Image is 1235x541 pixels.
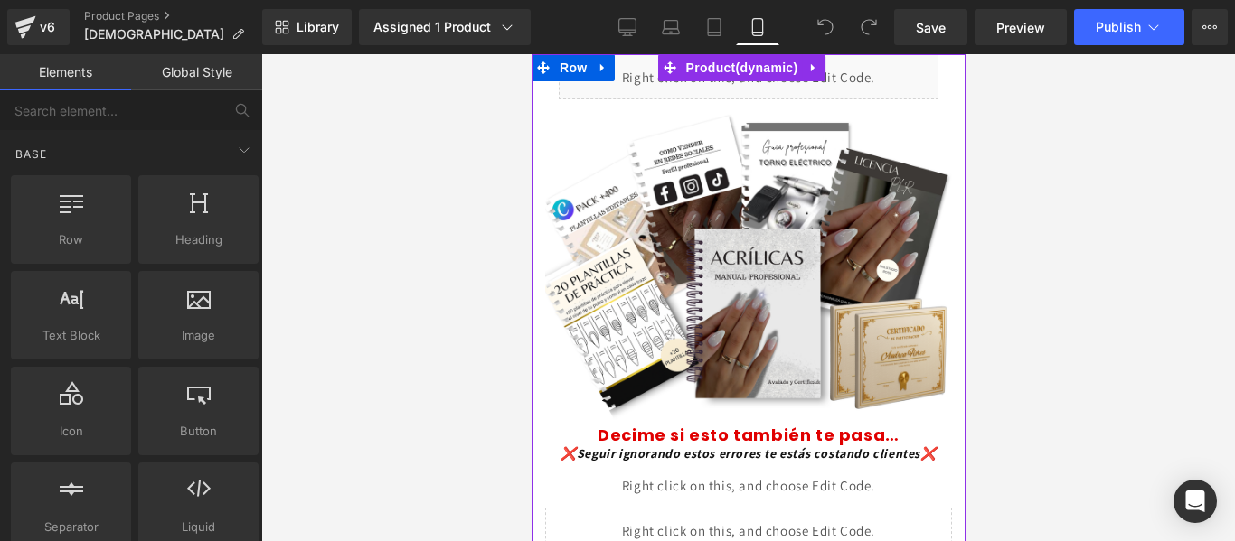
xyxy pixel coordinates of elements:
span: Save [916,18,946,37]
a: v6 [7,9,70,45]
span: Separator [16,518,126,536]
span: Liquid [144,518,253,536]
button: Publish [1074,9,1184,45]
a: Global Style [131,54,262,90]
a: Desktop [606,9,649,45]
button: Undo [807,9,844,45]
a: Mobile [736,9,779,45]
a: New Library [262,9,352,45]
span: Heading [144,230,253,249]
font: Decime si esto también te pasa… [66,369,368,392]
font: ❌Seguir ignorando estos errores te estás costando clientes❌ [29,391,404,407]
button: Redo [851,9,887,45]
span: [DEMOGRAPHIC_DATA] [84,27,224,42]
div: Open Intercom Messenger [1174,480,1217,523]
div: Assigned 1 Product [373,18,516,36]
span: Icon [16,422,126,441]
span: Preview [996,18,1045,37]
a: Tablet [693,9,736,45]
span: Row [16,230,126,249]
span: Library [297,19,339,35]
span: Text Block [16,326,126,345]
span: Image [144,326,253,345]
span: Base [14,145,49,163]
a: Laptop [649,9,693,45]
span: Publish [1096,20,1141,34]
a: Preview [975,9,1067,45]
div: v6 [36,15,59,39]
a: Product Pages [84,9,262,23]
button: More [1192,9,1228,45]
span: Button [144,422,253,441]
